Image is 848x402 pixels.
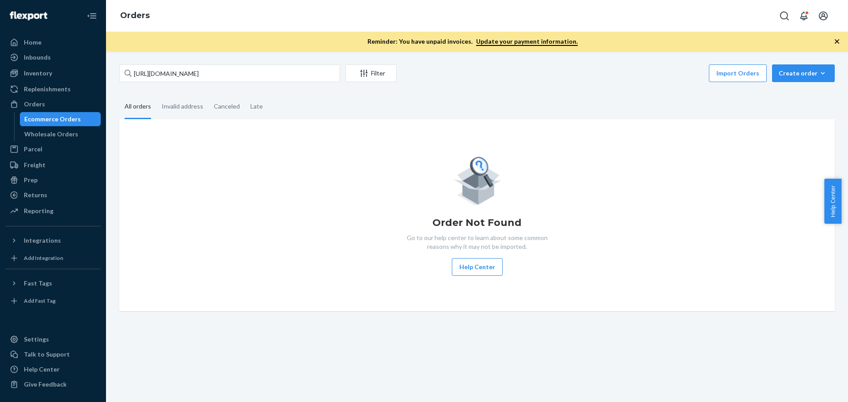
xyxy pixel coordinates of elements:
a: Reporting [5,204,101,218]
div: Replenishments [24,85,71,94]
div: Parcel [24,145,42,154]
button: Fast Tags [5,276,101,290]
button: Open account menu [814,7,832,25]
div: Orders [24,100,45,109]
a: Ecommerce Orders [20,112,101,126]
a: Replenishments [5,82,101,96]
div: Filter [346,69,396,78]
input: Search orders [119,64,340,82]
button: Open notifications [795,7,813,25]
div: Ecommerce Orders [24,115,81,124]
div: Help Center [24,365,60,374]
a: Orders [120,11,150,20]
div: Talk to Support [24,350,70,359]
div: Reporting [24,207,53,215]
div: Returns [24,191,47,199]
a: Settings [5,332,101,346]
div: All orders [125,95,151,119]
a: Help Center [5,362,101,376]
img: Flexport logo [10,11,47,20]
button: Create order [772,64,835,82]
div: Inventory [24,69,52,78]
button: Help Center [452,258,503,276]
div: Settings [24,335,49,344]
div: Prep [24,176,38,184]
button: Import Orders [709,64,767,82]
a: Home [5,35,101,49]
button: Integrations [5,233,101,248]
div: Integrations [24,236,61,245]
a: Wholesale Orders [20,127,101,141]
a: Add Fast Tag [5,294,101,308]
p: Go to our help center to learn about some common reasons why it may not be imported. [400,233,554,251]
a: Prep [5,173,101,187]
a: Parcel [5,142,101,156]
a: Freight [5,158,101,172]
button: Open Search Box [776,7,793,25]
div: Invalid address [162,95,203,118]
div: Home [24,38,42,47]
button: Filter [345,64,397,82]
div: Give Feedback [24,380,67,389]
div: Create order [779,69,828,78]
p: Reminder: You have unpaid invoices. [367,37,578,46]
a: Orders [5,97,101,111]
button: Give Feedback [5,377,101,391]
a: Inventory [5,66,101,80]
button: Help Center [824,179,841,224]
a: Inbounds [5,50,101,64]
div: Wholesale Orders [24,130,78,139]
div: Canceled [214,95,240,118]
h1: Order Not Found [432,216,522,230]
ol: breadcrumbs [113,3,157,29]
a: Update your payment information. [476,38,578,46]
a: Add Integration [5,251,101,265]
div: Add Fast Tag [24,297,56,304]
img: Empty list [453,154,501,205]
a: Talk to Support [5,347,101,361]
a: Returns [5,188,101,202]
div: Freight [24,161,45,169]
div: Inbounds [24,53,51,62]
div: Late [250,95,263,118]
button: Close Navigation [83,7,101,25]
div: Fast Tags [24,279,52,288]
div: Add Integration [24,254,63,262]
